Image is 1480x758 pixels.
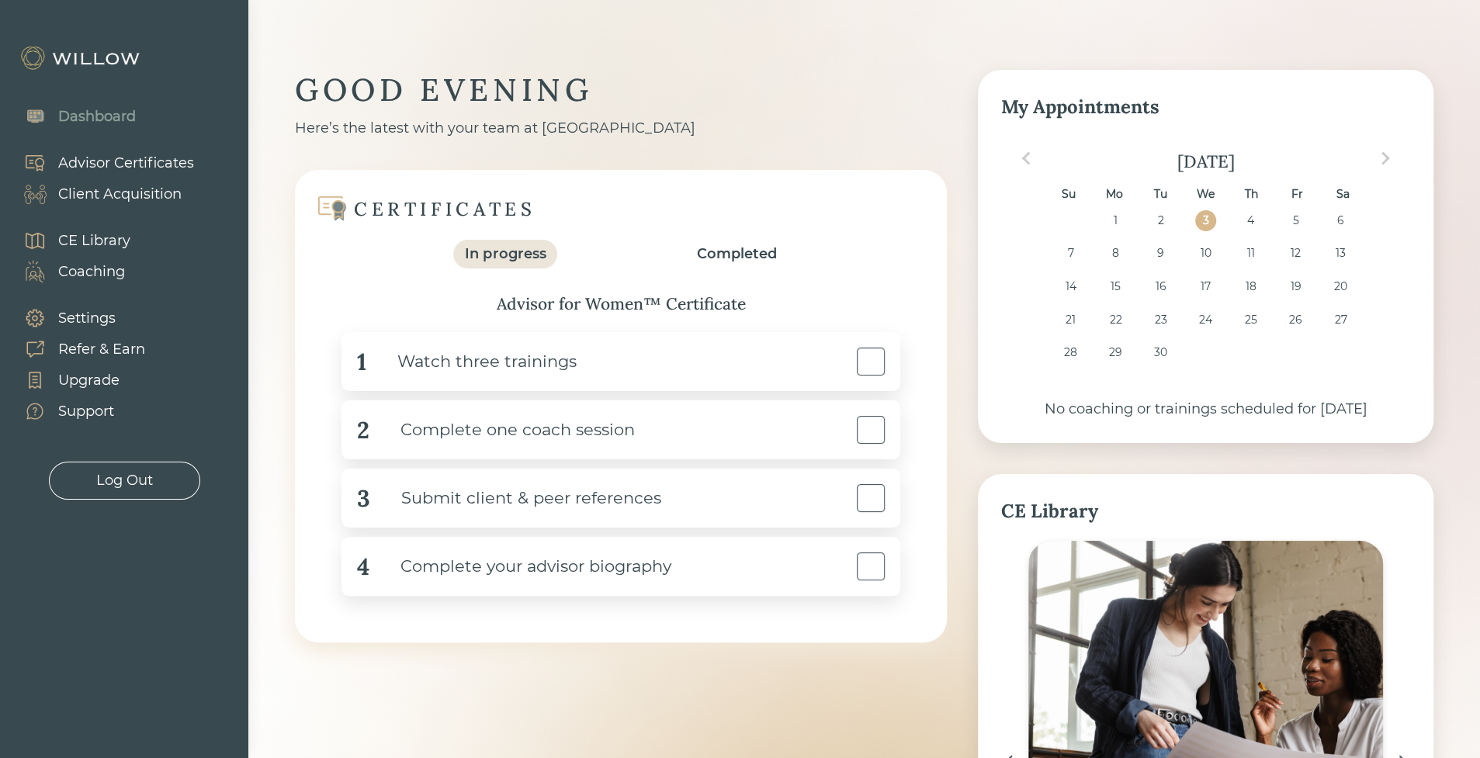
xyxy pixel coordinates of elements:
[357,481,370,516] div: 3
[58,230,130,251] div: CE Library
[1001,93,1410,121] div: My Appointments
[1332,184,1353,205] div: Sa
[697,244,777,265] div: Completed
[1105,342,1126,363] div: Choose Monday, September 29th, 2025
[1240,243,1261,264] div: Choose Thursday, September 11th, 2025
[1014,146,1038,171] button: Previous Month
[1001,497,1410,525] div: CE Library
[1060,276,1081,297] div: Choose Sunday, September 14th, 2025
[1330,276,1351,297] div: Choose Saturday, September 20th, 2025
[357,549,369,584] div: 4
[58,339,145,360] div: Refer & Earn
[8,147,194,178] a: Advisor Certificates
[8,334,145,365] a: Refer & Earn
[1150,276,1171,297] div: Choose Tuesday, September 16th, 2025
[354,197,536,221] div: CERTIFICATES
[1285,210,1306,231] div: Choose Friday, September 5th, 2025
[1150,342,1171,363] div: Choose Tuesday, September 30th, 2025
[58,308,116,329] div: Settings
[1104,184,1125,205] div: Mo
[1105,310,1126,331] div: Choose Monday, September 22nd, 2025
[1001,399,1410,420] div: No coaching or trainings scheduled for [DATE]
[1059,184,1080,205] div: Su
[369,549,671,584] div: Complete your advisor biography
[1373,146,1398,171] button: Next Month
[58,370,120,391] div: Upgrade
[1060,342,1081,363] div: Choose Sunday, September 28th, 2025
[295,70,947,110] div: GOOD EVENING
[1330,243,1351,264] div: Choose Saturday, September 13th, 2025
[1105,243,1126,264] div: Choose Monday, September 8th, 2025
[357,344,366,379] div: 1
[58,401,114,422] div: Support
[1105,210,1126,231] div: Choose Monday, September 1st, 2025
[1001,151,1410,172] div: [DATE]
[1285,243,1306,264] div: Choose Friday, September 12th, 2025
[1330,310,1351,331] div: Choose Saturday, September 27th, 2025
[1287,184,1308,205] div: Fr
[1240,276,1261,297] div: Choose Thursday, September 18th, 2025
[58,261,125,282] div: Coaching
[1150,210,1171,231] div: Choose Tuesday, September 2nd, 2025
[370,481,661,516] div: Submit client & peer references
[1240,210,1261,231] div: Choose Thursday, September 4th, 2025
[1060,310,1081,331] div: Choose Sunday, September 21st, 2025
[1240,310,1261,331] div: Choose Thursday, September 25th, 2025
[1241,184,1262,205] div: Th
[8,365,145,396] a: Upgrade
[1195,243,1216,264] div: Choose Wednesday, September 10th, 2025
[8,303,145,334] a: Settings
[1195,310,1216,331] div: Choose Wednesday, September 24th, 2025
[1285,310,1306,331] div: Choose Friday, September 26th, 2025
[1195,276,1216,297] div: Choose Wednesday, September 17th, 2025
[1060,243,1081,264] div: Choose Sunday, September 7th, 2025
[1195,184,1216,205] div: We
[369,413,635,448] div: Complete one coach session
[19,46,144,71] img: Willow
[366,344,577,379] div: Watch three trainings
[58,106,136,127] div: Dashboard
[1150,243,1171,264] div: Choose Tuesday, September 9th, 2025
[1195,210,1216,231] div: Choose Wednesday, September 3rd, 2025
[1285,276,1306,297] div: Choose Friday, September 19th, 2025
[1105,276,1126,297] div: Choose Monday, September 15th, 2025
[8,256,130,287] a: Coaching
[1330,210,1351,231] div: Choose Saturday, September 6th, 2025
[96,470,153,491] div: Log Out
[8,101,136,132] a: Dashboard
[357,413,369,448] div: 2
[295,118,947,139] div: Here’s the latest with your team at [GEOGRAPHIC_DATA]
[326,292,916,317] div: Advisor for Women™ Certificate
[1007,210,1405,376] div: month 2025-09
[58,184,182,205] div: Client Acquisition
[8,178,194,209] a: Client Acquisition
[465,244,546,265] div: In progress
[58,153,194,174] div: Advisor Certificates
[1149,184,1170,205] div: Tu
[8,225,130,256] a: CE Library
[1150,310,1171,331] div: Choose Tuesday, September 23rd, 2025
